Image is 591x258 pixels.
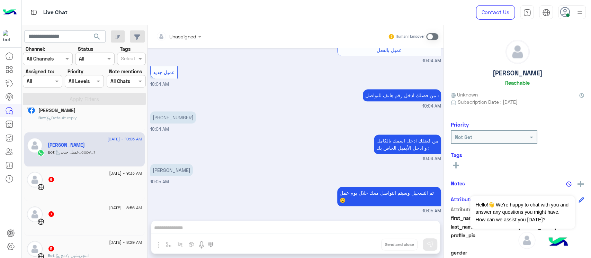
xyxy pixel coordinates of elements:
[109,239,142,246] span: [DATE] - 8:29 AM
[451,152,584,158] h6: Tags
[54,149,95,155] span: : عميل جديد_copy_1
[422,208,441,214] span: 10:05 AM
[150,164,193,176] p: 16/9/2025, 10:05 AM
[48,211,54,217] span: 7
[523,9,531,17] img: tab
[381,239,418,250] button: Send and close
[89,30,106,45] button: search
[43,8,68,17] p: Live Chat
[451,196,475,202] h6: Attributes
[506,40,529,64] img: defaultAdmin.png
[27,138,43,153] img: defaultAdmin.png
[575,8,584,17] img: profile
[23,93,146,105] button: Apply Filters
[374,135,441,154] p: 16/9/2025, 10:04 AM
[26,45,45,53] label: Channel:
[150,111,196,123] p: 16/9/2025, 10:04 AM
[28,107,35,114] img: Facebook
[37,184,44,191] img: WebChat
[54,253,89,258] span: : انتجريشين \دمج
[27,104,33,111] img: picture
[109,205,142,211] span: [DATE] - 8:56 AM
[45,115,77,120] span: : Default reply
[505,80,530,86] h6: Reachable
[422,58,441,64] span: 10:04 AM
[422,156,441,162] span: 10:04 AM
[577,181,584,187] img: add
[109,68,142,75] label: Note mentions
[451,121,469,128] h6: Priority
[150,179,169,184] span: 10:05 AM
[542,9,550,17] img: tab
[3,5,17,20] img: Logo
[68,68,83,75] label: Priority
[38,115,45,120] span: Bot
[27,206,43,222] img: defaultAdmin.png
[546,230,570,255] img: hulul-logo.png
[150,82,169,87] span: 10:04 AM
[476,5,515,20] a: Contact Us
[48,253,54,258] span: Bot
[451,214,517,222] span: first_name
[29,8,38,17] img: tab
[363,89,441,101] p: 16/9/2025, 10:04 AM
[109,170,142,176] span: [DATE] - 9:33 AM
[451,91,478,98] span: Unknown
[396,34,425,39] small: Human Handover
[27,172,43,187] img: defaultAdmin.png
[451,206,517,213] span: Attribute Name
[107,136,142,142] span: [DATE] - 10:05 AM
[3,30,15,43] img: 171468393613305
[27,241,43,257] img: defaultAdmin.png
[48,142,85,148] h5: Anas Ismail
[153,69,174,75] span: عميل جديد
[377,47,402,53] span: عميل بالفعل
[38,108,75,113] h5: Anas Ismail
[451,232,517,248] span: profile_pic
[48,246,54,251] span: 5
[451,249,517,256] span: gender
[48,149,54,155] span: Bot
[493,69,543,77] h5: [PERSON_NAME]
[518,249,584,256] span: null
[120,45,131,53] label: Tags
[150,127,169,132] span: 10:04 AM
[78,45,93,53] label: Status
[520,5,534,20] a: tab
[422,103,441,110] span: 10:04 AM
[458,98,518,105] span: Subscription Date : [DATE]
[451,223,517,230] span: last_name
[337,187,441,206] p: 16/9/2025, 10:05 AM
[26,68,54,75] label: Assigned to:
[470,196,574,229] span: Hello!👋 We're happy to chat with you and answer any questions you might have. How can we assist y...
[518,232,536,249] img: defaultAdmin.png
[37,218,44,225] img: WebChat
[37,149,44,156] img: WhatsApp
[451,180,465,186] h6: Notes
[120,55,135,64] div: Select
[48,177,54,182] span: 6
[93,33,101,41] span: search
